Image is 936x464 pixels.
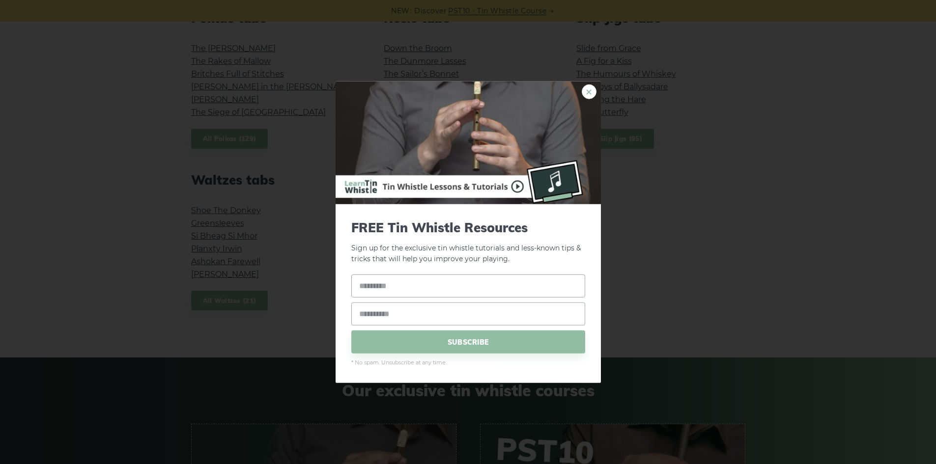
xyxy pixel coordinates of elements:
[351,219,585,235] span: FREE Tin Whistle Resources
[351,358,585,367] span: * No spam. Unsubscribe at any time.
[582,84,596,99] a: ×
[351,219,585,265] p: Sign up for the exclusive tin whistle tutorials and less-known tips & tricks that will help you i...
[336,81,601,204] img: Tin Whistle Buying Guide Preview
[351,330,585,354] span: SUBSCRIBE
